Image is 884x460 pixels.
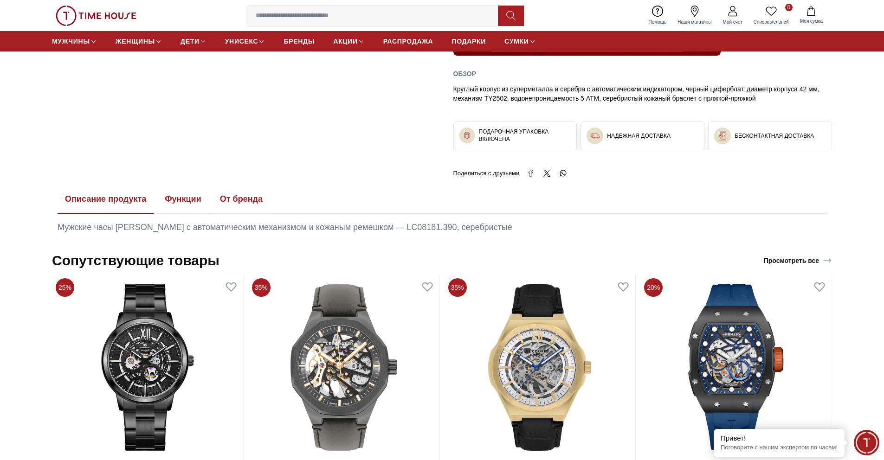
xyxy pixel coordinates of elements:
[748,4,794,27] a: 0Список желаний
[723,19,742,25] font: Мой счет
[764,257,819,264] font: Просмотреть все
[225,38,258,45] font: УНИСЕКС
[52,275,243,460] img: Мужские автоматические часы Kenneth Scott с черным циферблатом — K24324-BBBB
[718,131,727,141] img: ...
[451,284,464,291] font: 35%
[58,185,154,214] button: Описание продукта
[794,5,828,26] button: Моя сумка
[754,19,789,25] font: Список желаний
[65,194,146,204] font: Описание продукта
[854,430,879,455] div: Виджет чата
[165,194,201,204] font: Функции
[453,170,520,177] font: Поделиться с друзьями
[735,133,814,139] font: БЕСКОНТАКТНАЯ ДОСТАВКА
[647,284,660,291] font: 20%
[58,223,512,232] font: Мужские часы [PERSON_NAME] с автоматическим механизмом и кожаным ремешком — LC08181.390, серебристые
[452,33,486,50] a: ПОДАРКИ
[248,275,439,460] img: Мужские автоматические часы Lee Cooper с серебристым циферблатом — LC07904.061
[504,38,529,45] font: СУМКИ
[640,275,832,460] img: Мужские автоматические часы Tornado с черным циферблатом — T24302-BSHB
[445,275,636,460] img: Мужские автоматические часы Lee Cooper с серебристым циферблатом — LC08050.131
[649,19,667,25] font: Помощь
[333,33,365,50] a: АКЦИИ
[590,131,600,141] img: ...
[52,253,219,268] font: Сопутствующие товары
[762,254,834,267] a: Просмотреть все
[643,4,672,27] a: Помощь
[333,38,358,45] font: АКЦИИ
[284,33,315,50] a: БРЕНДЫ
[453,85,819,102] font: Круглый корпус из суперметалла и серебра с автоматическим индикатором, черный циферблат, диаметр ...
[607,133,671,139] font: НАДЕЖНАЯ ДОСТАВКА
[52,38,90,45] font: МУЖЧИНЫ
[255,284,268,291] font: 35%
[800,19,823,24] font: Моя сумка
[157,185,208,214] button: Функции
[225,33,265,50] a: УНИСЕКС
[383,33,433,50] a: РАСПРОДАЖА
[787,4,791,11] font: 0
[452,38,486,45] font: ПОДАРКИ
[383,38,433,45] font: РАСПРОДАЖА
[672,4,717,27] a: Наши магазины
[213,185,270,214] button: От бренда
[56,6,136,26] img: ...
[181,38,200,45] font: ДЕТИ
[58,284,71,291] font: 25%
[478,128,548,142] font: ПОДАРОЧНАЯ УПАКОВКА ВКЛЮЧЕНА
[453,70,477,77] font: Обзор
[52,33,97,50] a: МУЖЧИНЫ
[463,131,471,140] img: ...
[721,434,746,442] font: Привет!
[504,33,536,50] a: СУМКИ
[116,38,155,45] font: ЖЕНЩИНЫ
[678,19,711,25] font: Наши магазины
[220,194,263,204] font: От бренда
[284,38,315,45] font: БРЕНДЫ
[764,256,832,265] div: Просмотреть все
[181,33,206,50] a: ДЕТИ
[721,444,838,451] font: Поговорите с нашим экспертом по часам!
[116,33,162,50] a: ЖЕНЩИНЫ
